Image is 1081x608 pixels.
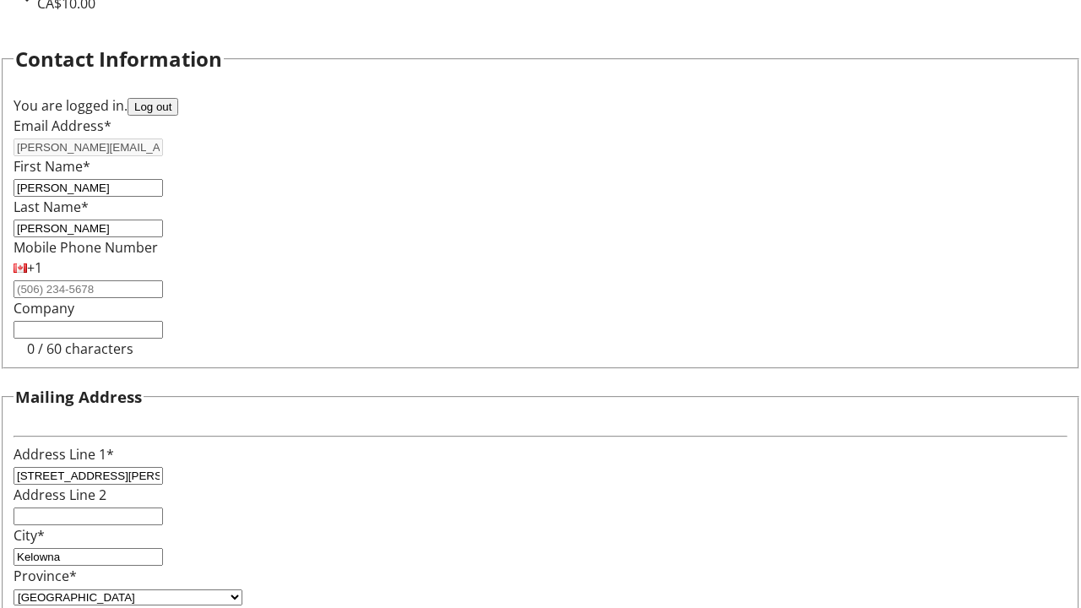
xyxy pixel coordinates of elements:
h3: Mailing Address [15,385,142,409]
button: Log out [128,98,178,116]
label: Address Line 2 [14,486,106,504]
label: Company [14,299,74,318]
label: Province* [14,567,77,585]
label: Last Name* [14,198,89,216]
input: (506) 234-5678 [14,280,163,298]
div: You are logged in. [14,95,1067,116]
input: Address [14,467,163,485]
label: City* [14,526,45,545]
label: Mobile Phone Number [14,238,158,257]
label: First Name* [14,157,90,176]
tr-character-limit: 0 / 60 characters [27,339,133,358]
label: Address Line 1* [14,445,114,464]
h2: Contact Information [15,44,222,74]
input: City [14,548,163,566]
label: Email Address* [14,117,111,135]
